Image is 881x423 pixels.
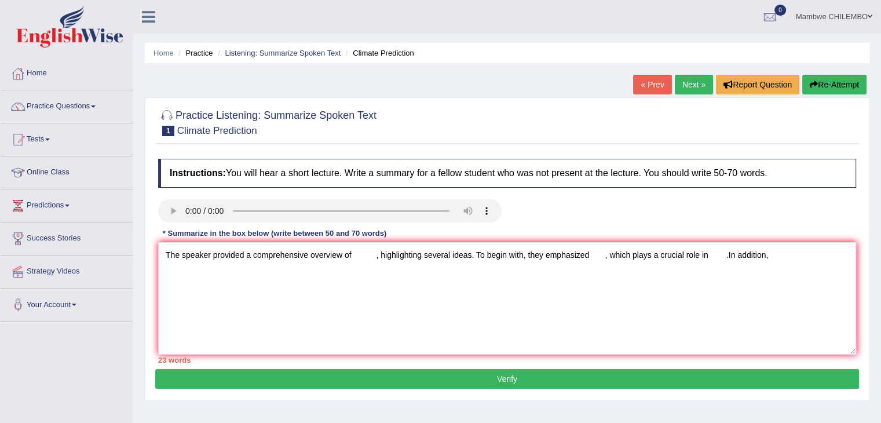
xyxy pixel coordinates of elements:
a: Home [153,49,174,57]
span: 1 [162,126,174,136]
button: Re-Attempt [802,75,867,94]
div: * Summarize in the box below (write between 50 and 70 words) [158,228,391,239]
a: Your Account [1,289,133,318]
li: Climate Prediction [343,48,414,59]
a: Home [1,57,133,86]
a: Online Class [1,156,133,185]
h4: You will hear a short lecture. Write a summary for a fellow student who was not present at the le... [158,159,856,188]
a: Strategy Videos [1,256,133,285]
h2: Practice Listening: Summarize Spoken Text [158,107,376,136]
a: Practice Questions [1,90,133,119]
a: Success Stories [1,223,133,251]
button: Verify [155,369,859,389]
span: 0 [774,5,786,16]
button: Report Question [716,75,799,94]
a: Predictions [1,189,133,218]
b: Instructions: [170,168,226,178]
small: Climate Prediction [177,125,257,136]
a: Listening: Summarize Spoken Text [225,49,341,57]
div: 23 words [158,355,856,366]
a: « Prev [633,75,671,94]
a: Tests [1,123,133,152]
li: Practice [176,48,213,59]
a: Next » [675,75,713,94]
